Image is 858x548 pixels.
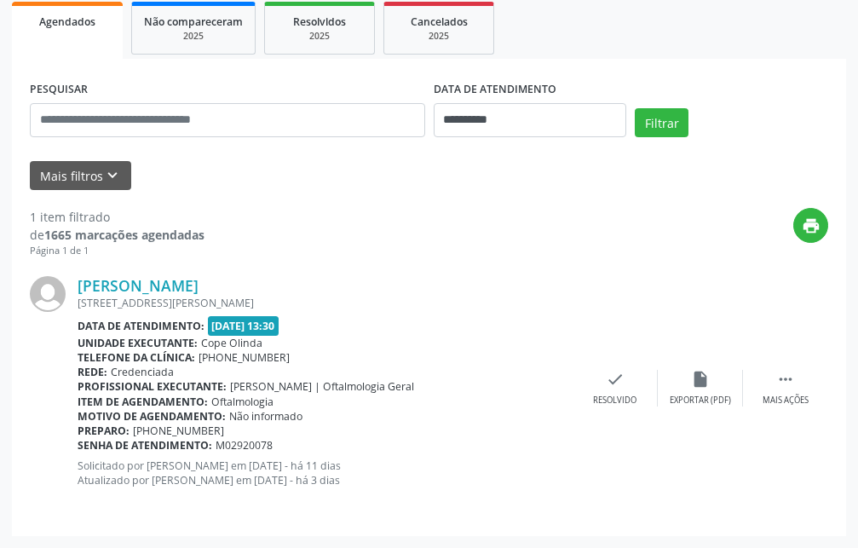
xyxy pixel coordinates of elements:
button: print [793,208,828,243]
b: Senha de atendimento: [78,438,212,453]
b: Profissional executante: [78,379,227,394]
div: [STREET_ADDRESS][PERSON_NAME] [78,296,573,310]
strong: 1665 marcações agendadas [44,227,204,243]
b: Motivo de agendamento: [78,409,226,424]
label: PESQUISAR [30,77,88,103]
div: Exportar (PDF) [670,395,731,407]
span: [PERSON_NAME] | Oftalmologia Geral [230,379,414,394]
b: Unidade executante: [78,336,198,350]
a: [PERSON_NAME] [78,276,199,295]
img: img [30,276,66,312]
span: [PHONE_NUMBER] [199,350,290,365]
div: 2025 [277,30,362,43]
span: M02920078 [216,438,273,453]
span: [PHONE_NUMBER] [133,424,224,438]
b: Data de atendimento: [78,319,204,333]
i:  [776,370,795,389]
label: DATA DE ATENDIMENTO [434,77,556,103]
span: Agendados [39,14,95,29]
div: Resolvido [593,395,636,407]
span: Resolvidos [293,14,346,29]
i: print [802,216,821,235]
span: Cancelados [411,14,468,29]
span: Não compareceram [144,14,243,29]
div: 2025 [144,30,243,43]
b: Telefone da clínica: [78,350,195,365]
div: 2025 [396,30,481,43]
span: Cope Olinda [201,336,262,350]
button: Filtrar [635,108,688,137]
span: Oftalmologia [211,395,274,409]
i: check [606,370,625,389]
span: [DATE] 13:30 [208,316,279,336]
div: 1 item filtrado [30,208,204,226]
i: keyboard_arrow_down [103,166,122,185]
b: Rede: [78,365,107,379]
b: Preparo: [78,424,130,438]
p: Solicitado por [PERSON_NAME] em [DATE] - há 11 dias Atualizado por [PERSON_NAME] em [DATE] - há 3... [78,459,573,487]
i: insert_drive_file [691,370,710,389]
b: Item de agendamento: [78,395,208,409]
div: Mais ações [763,395,809,407]
span: Credenciada [111,365,174,379]
span: Não informado [229,409,302,424]
button: Mais filtroskeyboard_arrow_down [30,161,131,191]
div: Página 1 de 1 [30,244,204,258]
div: de [30,226,204,244]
